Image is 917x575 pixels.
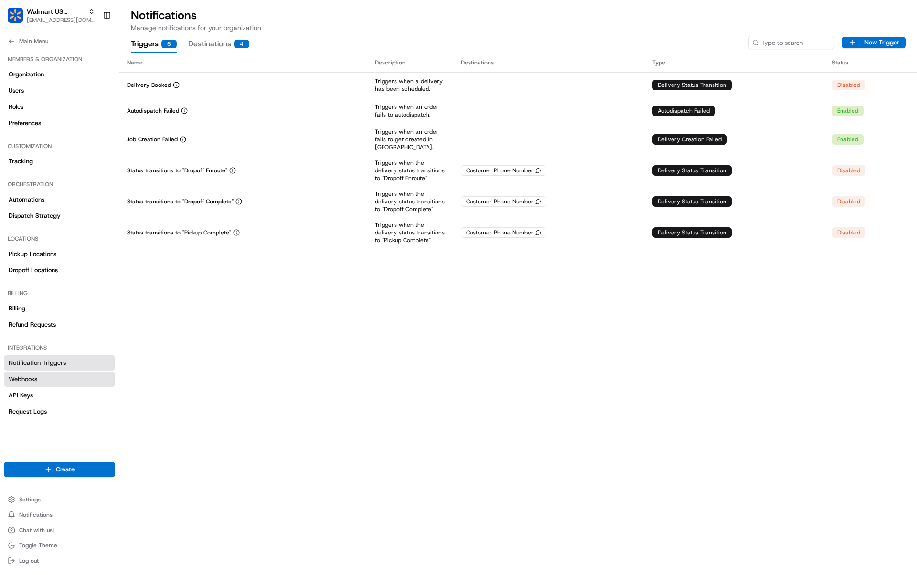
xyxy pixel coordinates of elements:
a: Tracking [4,154,115,169]
div: Billing [4,286,115,301]
img: 1736555255976-a54dd68f-1ca7-489b-9aae-adbdc363a1c4 [10,91,27,108]
button: Settings [4,493,115,506]
p: Autodispatch Failed [127,107,179,115]
a: Preferences [4,116,115,131]
p: Triggers when the delivery status transitions to "Pickup Complete" [375,221,446,244]
span: Notifications [19,511,53,519]
span: Log out [19,557,39,564]
div: Disabled [832,227,865,238]
div: Enabled [832,134,864,145]
a: Powered byPylon [67,161,116,169]
span: Create [56,465,75,474]
div: Delivery Status Transition [652,165,732,176]
a: 📗Knowledge Base [6,134,77,151]
span: Tracking [9,157,33,166]
span: Preferences [9,119,41,128]
button: Walmart US StoresWalmart US Stores[EMAIL_ADDRESS][DOMAIN_NAME] [4,4,99,27]
input: Type to search [748,36,834,49]
button: New Trigger [842,37,906,48]
div: Customization [4,138,115,154]
span: Toggle Theme [19,542,57,549]
div: Customer Phone Number [461,196,546,207]
input: Clear [25,61,158,71]
div: Autodispatch Failed [652,106,715,116]
a: Organization [4,67,115,82]
div: Start new chat [32,91,157,100]
img: Nash [10,9,29,28]
div: Destinations [461,59,637,66]
a: Roles [4,99,115,115]
span: Chat with us! [19,526,54,534]
span: Webhooks [9,375,37,383]
p: Triggers when the delivery status transitions to "Dropoff Complete" [375,190,446,213]
div: Type [652,59,817,66]
button: [EMAIL_ADDRESS][DOMAIN_NAME] [27,16,95,24]
p: Status transitions to "Dropoff Complete" [127,198,234,205]
span: Roles [9,103,23,111]
div: 💻 [81,139,88,147]
div: Disabled [832,80,865,90]
div: 4 [234,40,249,48]
button: Notifications [4,508,115,522]
a: Request Logs [4,404,115,419]
button: Start new chat [162,94,174,105]
span: API Documentation [90,138,153,148]
h1: Notifications [131,8,906,23]
button: Triggers [131,36,177,53]
a: Dropoff Locations [4,263,115,278]
div: 📗 [10,139,17,147]
a: 💻API Documentation [77,134,157,151]
button: Main Menu [4,34,115,48]
a: Dispatch Strategy [4,208,115,224]
span: Settings [19,496,41,503]
div: Delivery Status Transition [652,196,732,207]
p: Status transitions to "Pickup Complete" [127,229,231,236]
div: Customer Phone Number [461,227,546,238]
span: Refund Requests [9,320,56,329]
div: Enabled [832,106,864,116]
p: Welcome 👋 [10,38,174,53]
span: Notification Triggers [9,359,66,367]
img: Walmart US Stores [8,8,23,23]
p: Triggers when an order fails to autodispatch. [375,103,446,118]
p: Triggers when the delivery status transitions to "Dropoff Enroute" [375,159,446,182]
span: Users [9,86,24,95]
button: Destinations [188,36,249,53]
a: Notification Triggers [4,355,115,371]
div: Delivery Status Transition [652,80,732,90]
span: Billing [9,304,25,313]
div: 6 [161,40,177,48]
div: Description [375,59,446,66]
button: Walmart US Stores [27,7,85,16]
div: Customer Phone Number [461,165,546,176]
button: Log out [4,554,115,567]
a: Webhooks [4,372,115,387]
div: Delivery Creation Failed [652,134,727,145]
span: Organization [9,70,44,79]
div: Delivery Status Transition [652,227,732,238]
a: Refund Requests [4,317,115,332]
span: Dispatch Strategy [9,212,61,220]
p: Job Creation Failed [127,136,178,143]
p: Manage notifications for your organization [131,23,906,32]
span: Request Logs [9,407,47,416]
div: Members & Organization [4,52,115,67]
button: Create [4,462,115,477]
span: Knowledge Base [19,138,73,148]
p: Delivery Booked [127,81,171,89]
button: Toggle Theme [4,539,115,552]
p: Triggers when an order fails to get created in [GEOGRAPHIC_DATA]. [375,128,446,151]
div: Name [127,59,360,66]
div: Integrations [4,340,115,355]
button: Chat with us! [4,523,115,537]
div: Locations [4,231,115,246]
p: Status transitions to "Dropoff Enroute" [127,167,227,174]
span: Main Menu [19,37,48,45]
a: Pickup Locations [4,246,115,262]
span: Pickup Locations [9,250,56,258]
a: Users [4,83,115,98]
div: Status [832,59,909,66]
p: Triggers when a delivery has been scheduled. [375,77,446,93]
